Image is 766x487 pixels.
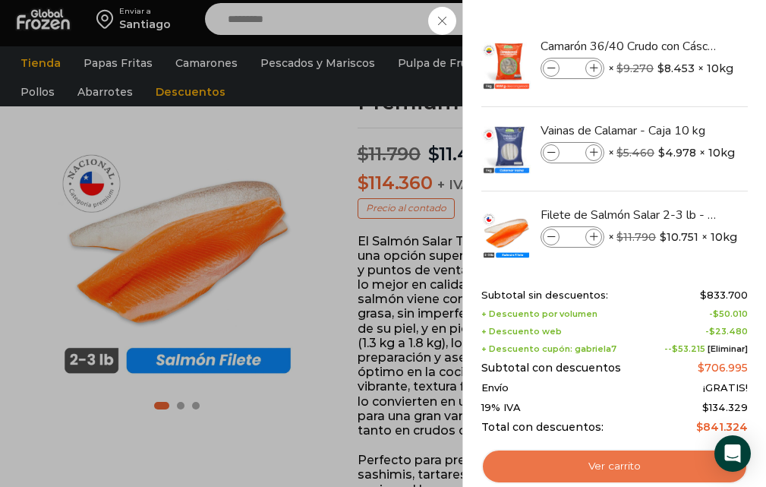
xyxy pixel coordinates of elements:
[709,326,748,337] bdi: 23.480
[481,289,608,302] span: Subtotal sin descuentos:
[608,226,737,248] span: × × 10kg
[700,289,748,301] bdi: 833.700
[616,146,623,160] span: $
[664,344,748,354] span: --
[713,308,748,319] bdi: 50.010
[561,229,584,245] input: Product quantity
[608,142,735,163] span: × × 10kg
[657,61,664,76] span: $
[616,230,656,244] bdi: 11.790
[672,343,705,354] span: 53.215
[561,60,584,77] input: Product quantity
[702,401,709,413] span: $
[481,344,616,354] span: + Descuento cupón: gabriela7
[481,327,562,337] span: + Descuento web
[696,420,748,434] bdi: 841.324
[481,362,621,375] span: Subtotal con descuentos
[700,289,707,301] span: $
[616,146,654,160] bdi: 5.460
[696,420,703,434] span: $
[709,326,715,337] span: $
[702,401,748,413] span: 134.329
[698,361,705,375] span: $
[481,449,748,484] a: Ver carrito
[660,229,667,245] span: $
[608,58,733,79] span: × × 10kg
[660,229,698,245] bdi: 10.751
[541,207,721,223] a: Filete de Salmón Salar 2-3 lb - Premium - Caja 10 kg
[703,382,748,394] span: ¡GRATIS!
[713,308,719,319] span: $
[616,62,623,75] span: $
[708,343,748,354] a: [Eliminar]
[616,62,654,75] bdi: 9.270
[481,309,597,319] span: + Descuento por volumen
[658,145,696,160] bdi: 4.978
[481,382,509,394] span: Envío
[541,122,721,139] a: Vainas de Calamar - Caja 10 kg
[481,421,604,434] span: Total con descuentos:
[616,230,623,244] span: $
[714,435,751,472] div: Open Intercom Messenger
[481,402,521,414] span: 19% IVA
[672,343,678,354] span: $
[541,38,721,55] a: Camarón 36/40 Crudo con Cáscara - Super Prime - Caja 10 kg
[657,61,695,76] bdi: 8.453
[709,309,748,319] span: -
[698,361,748,375] bdi: 706.995
[705,327,748,337] span: -
[658,145,665,160] span: $
[561,144,584,161] input: Product quantity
